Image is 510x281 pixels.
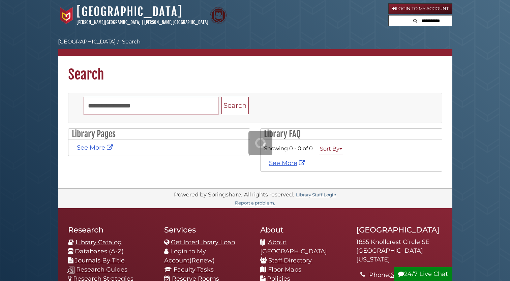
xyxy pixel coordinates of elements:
a: [GEOGRAPHIC_DATA] [58,38,116,45]
button: Sort By [318,143,344,155]
li: (Renew) [164,247,250,265]
address: 1855 Knollcrest Circle SE [GEOGRAPHIC_DATA][US_STATE] [356,238,442,264]
a: See More [77,144,115,151]
a: Login to My Account [388,3,452,14]
a: Staff Directory [268,257,312,264]
a: See More [269,159,307,167]
h1: Search [58,56,452,83]
a: Journals By Title [75,257,125,264]
h2: About [260,225,346,235]
h2: Services [164,225,250,235]
a: Databases (A-Z) [75,248,124,255]
a: Library Catalog [76,239,122,246]
a: Faculty Tasks [174,266,214,273]
li: Search [116,38,141,46]
i: Search [413,19,417,23]
h2: Library FAQ [261,129,442,139]
img: Calvin Theological Seminary [210,7,227,24]
h2: Library Pages [68,129,250,139]
img: Calvin University [58,7,75,24]
a: Get InterLibrary Loan [171,239,235,246]
a: Report a problem. [235,200,275,206]
a: 616.526.7197 [390,271,427,279]
nav: breadcrumb [58,38,452,56]
a: [PERSON_NAME][GEOGRAPHIC_DATA] [77,20,141,25]
button: Search [221,97,249,115]
button: Search [411,15,419,25]
h2: [GEOGRAPHIC_DATA] [356,225,442,235]
li: Phone: [369,271,442,280]
button: 24/7 Live Chat [394,267,452,281]
a: Floor Maps [268,266,301,273]
div: Powered by Springshare. [173,191,243,198]
h2: Research [68,225,154,235]
a: [PERSON_NAME][GEOGRAPHIC_DATA] [144,20,208,25]
img: Working... [255,138,266,148]
a: Login to My Account [164,248,206,264]
span: | [142,20,143,25]
div: All rights reserved. [243,191,295,198]
span: Showing 0 - 0 of 0 [264,145,313,152]
a: Research Guides [76,266,127,273]
a: [GEOGRAPHIC_DATA] [77,4,183,19]
img: research-guides-icon-white_37x37.png [67,267,74,274]
a: Library Staff Login [296,192,336,197]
